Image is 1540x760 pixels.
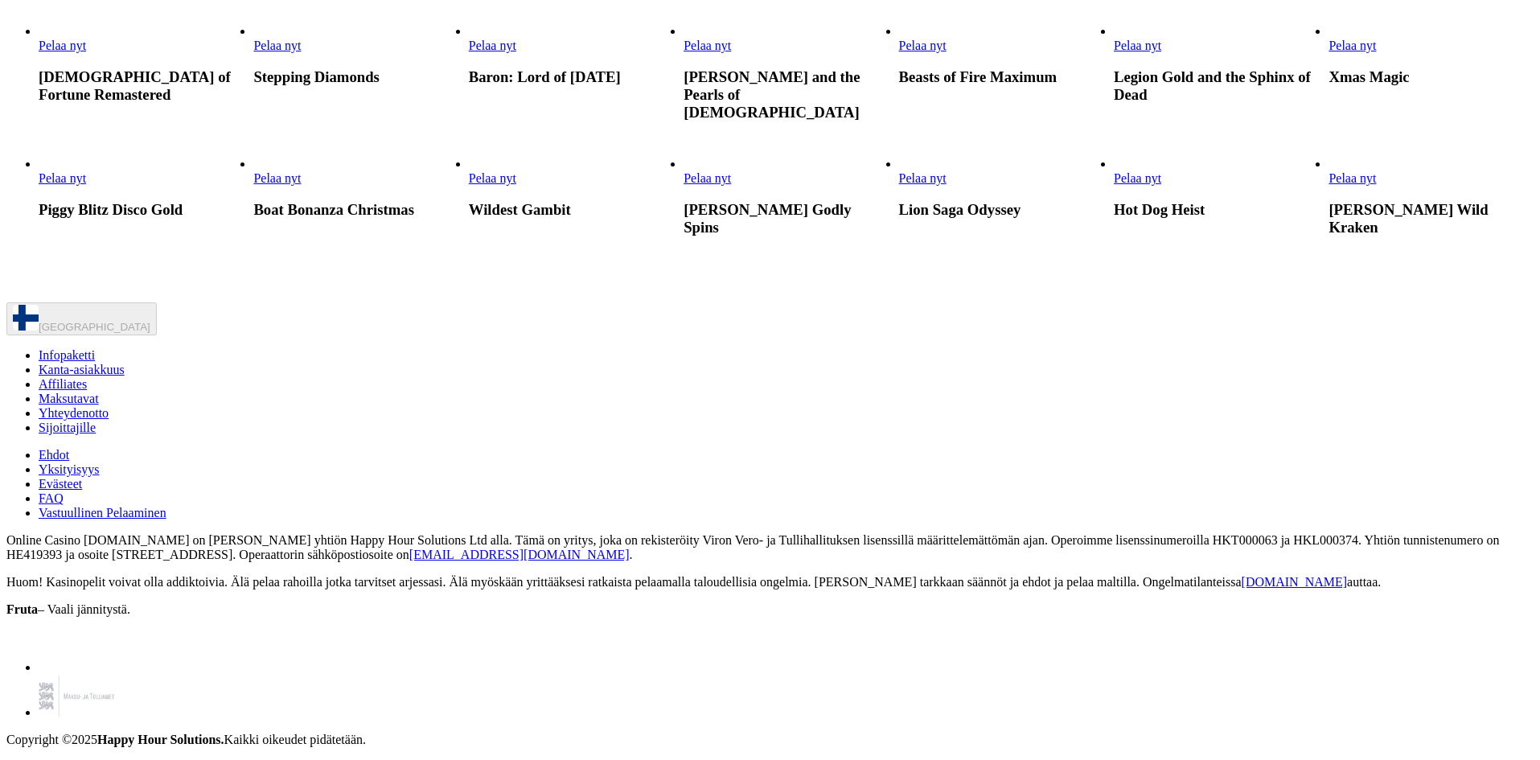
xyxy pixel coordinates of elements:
h3: Boat Bonanza Christmas [253,201,458,219]
nav: Secondary [6,348,1534,520]
a: Vastuullinen Pelaaminen [39,506,166,520]
a: FAQ [39,491,64,505]
span: Pelaa nyt [39,171,86,185]
h3: [PERSON_NAME] and the Pearls of [DEMOGRAPHIC_DATA] [684,68,889,121]
a: Xmas Magic [1329,39,1376,52]
a: Maksutavat [39,392,99,405]
article: Wildest Gambit [469,157,674,219]
h3: Wildest Gambit [469,201,674,219]
h3: Piggy Blitz Disco Gold [39,201,244,219]
span: Pelaa nyt [899,171,947,185]
h3: Hot Dog Heist [1114,201,1319,219]
h3: Stepping Diamonds [253,68,458,86]
a: Jolly Roger Wild Kraken [1329,171,1376,185]
h3: Xmas Magic [1329,68,1534,86]
span: Pelaa nyt [469,171,516,185]
h3: Beasts of Fire Maximum [899,68,1104,86]
h3: Baron: Lord of [DATE] [469,68,674,86]
a: Lion Saga Odyssey [899,171,947,185]
h3: Legion Gold and the Sphinx of Dead [1114,68,1319,104]
article: Baron: Lord of Saturday [469,24,674,86]
h3: [DEMOGRAPHIC_DATA] of Fortune Remastered [39,68,244,104]
article: Lion Saga Odyssey [899,157,1104,219]
a: maksu-ja-tolliamet [39,705,114,719]
article: Boat Bonanza Christmas [253,157,458,219]
span: Pelaa nyt [39,39,86,52]
a: Lady of Fortune Remastered [39,39,86,52]
a: [DOMAIN_NAME] [1242,575,1348,589]
article: Piggy Blitz Disco Gold [39,157,244,219]
span: Pelaa nyt [684,39,731,52]
strong: Happy Hour Solutions. [97,733,224,746]
span: Pelaa nyt [1329,171,1376,185]
a: Evästeet [39,477,82,491]
span: Pelaa nyt [1114,39,1161,52]
a: Affiliates [39,377,87,391]
span: Pelaa nyt [899,39,947,52]
article: Sobek's Godly Spins [684,157,889,236]
strong: Fruta [6,602,38,616]
a: Sijoittajille [39,421,96,434]
a: Yhteydenotto [39,406,109,420]
a: Infopaketti [39,348,95,362]
img: Finland flag [13,305,39,331]
span: Pelaa nyt [1114,171,1161,185]
a: Legion Gold and the Sphinx of Dead [1114,39,1161,52]
button: [GEOGRAPHIC_DATA] [6,302,157,335]
span: Pelaa nyt [684,171,731,185]
article: Rich Wilde and the Pearls of Vishnu [684,24,889,121]
span: Pelaa nyt [469,39,516,52]
h3: [PERSON_NAME] Wild Kraken [1329,201,1534,236]
a: Wildest Gambit [469,171,516,185]
h3: Lion Saga Odyssey [899,201,1104,219]
p: Online Casino [DOMAIN_NAME] on [PERSON_NAME] yhtiön Happy Hour Solutions Ltd alla. Tämä on yritys... [6,533,1534,562]
article: Lady of Fortune Remastered [39,24,244,104]
a: Rich Wilde and the Pearls of Vishnu [684,39,731,52]
p: Huom! Kasinopelit voivat olla addiktoivia. Älä pelaa rahoilla jotka tarvitset arjessasi. Älä myös... [6,575,1534,590]
a: Stepping Diamonds [253,39,301,52]
a: Piggy Blitz Disco Gold [39,171,86,185]
a: Baron: Lord of Saturday [469,39,516,52]
span: [GEOGRAPHIC_DATA] [39,321,150,333]
a: Hot Dog Heist [1114,171,1161,185]
article: Legion Gold and the Sphinx of Dead [1114,24,1319,104]
article: Beasts of Fire Maximum [899,24,1104,86]
h3: [PERSON_NAME] Godly Spins [684,201,889,236]
article: Stepping Diamonds [253,24,458,86]
article: Xmas Magic [1329,24,1534,86]
a: Boat Bonanza Christmas [253,171,301,185]
img: maksu-ja-tolliamet [39,675,114,717]
a: Kanta-asiakkuus [39,363,125,376]
p: Copyright ©2025 Kaikki oikeudet pidätetään. [6,733,1534,747]
span: Pelaa nyt [253,39,301,52]
a: Beasts of Fire Maximum [899,39,947,52]
span: Pelaa nyt [1329,39,1376,52]
span: Pelaa nyt [253,171,301,185]
a: [EMAIL_ADDRESS][DOMAIN_NAME] [409,548,630,561]
a: Ehdot [39,448,69,462]
p: – Vaali jännitystä. [6,602,1534,617]
a: Sobek's Godly Spins [684,171,731,185]
a: Yksityisyys [39,462,100,476]
article: Jolly Roger Wild Kraken [1329,157,1534,236]
article: Hot Dog Heist [1114,157,1319,219]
